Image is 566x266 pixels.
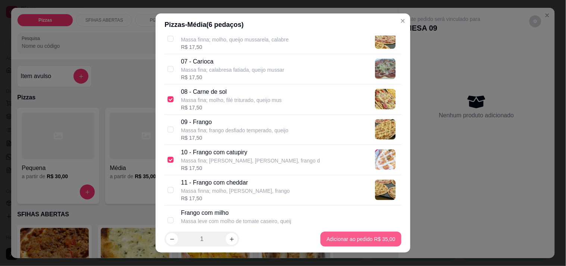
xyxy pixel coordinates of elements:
[375,180,395,200] img: product-image
[181,104,282,111] div: R$ 17,50
[181,43,289,51] div: R$ 17,50
[181,164,320,172] div: R$ 17,50
[181,195,290,202] div: R$ 17,50
[181,157,320,164] p: Massa fina; [PERSON_NAME], [PERSON_NAME], frango d
[181,208,291,217] p: Frango com milho
[375,119,395,140] img: product-image
[181,96,282,104] p: Massa fina; molho, filé triturado, queijo mus
[181,127,288,134] p: Massa fina; frango desfiado temperado, queijo
[397,15,409,27] button: Close
[375,149,395,170] img: product-image
[181,57,284,66] p: 07 - Carioca
[200,235,204,244] p: 1
[181,148,320,157] p: 10 - Frango com catupiry
[181,217,291,225] p: Massa leve com molho de tomate caseiro, queij
[375,28,395,49] img: product-image
[166,233,178,245] button: decrease-product-quantity
[181,187,290,195] p: Massa finna; molho, [PERSON_NAME], frango
[375,59,395,79] img: product-image
[181,178,290,187] p: 11 - Frango com cheddar
[181,118,288,127] p: 09 - Frango
[181,74,284,81] div: R$ 17,50
[375,89,395,109] img: product-image
[181,66,284,74] p: Massa fina; calabresa fatiada, queijo mussar
[165,19,401,30] div: Pizzas - Média ( 6 pedaços)
[181,87,282,96] p: 08 - Carne de sol
[226,233,238,245] button: increase-product-quantity
[181,134,288,142] div: R$ 17,50
[320,232,401,247] button: Adicionar ao pedido R$ 35,00
[181,36,289,43] p: Massa finna; molho, queijo mussarela, calabre
[181,225,291,232] div: R$ 17,50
